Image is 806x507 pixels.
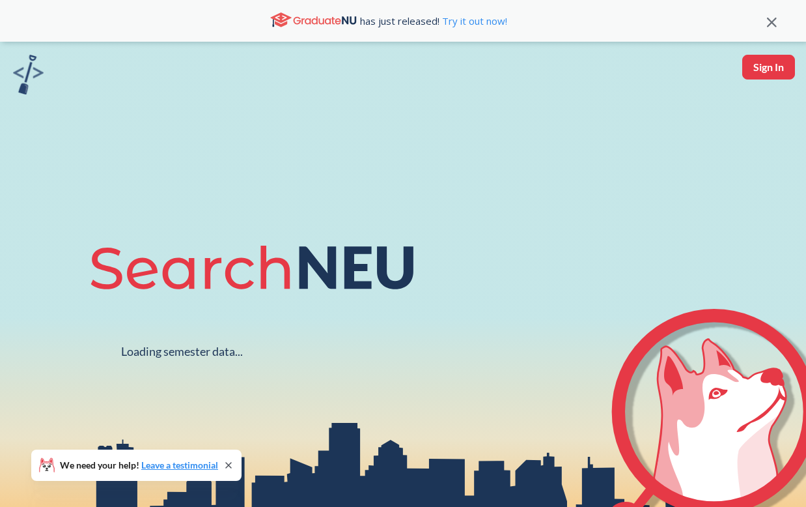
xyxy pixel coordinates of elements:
[121,344,243,359] div: Loading semester data...
[141,459,218,471] a: Leave a testimonial
[742,55,795,80] button: Sign In
[13,55,44,94] img: sandbox logo
[360,14,507,28] span: has just released!
[13,55,44,98] a: sandbox logo
[60,461,218,470] span: We need your help!
[439,14,507,27] a: Try it out now!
